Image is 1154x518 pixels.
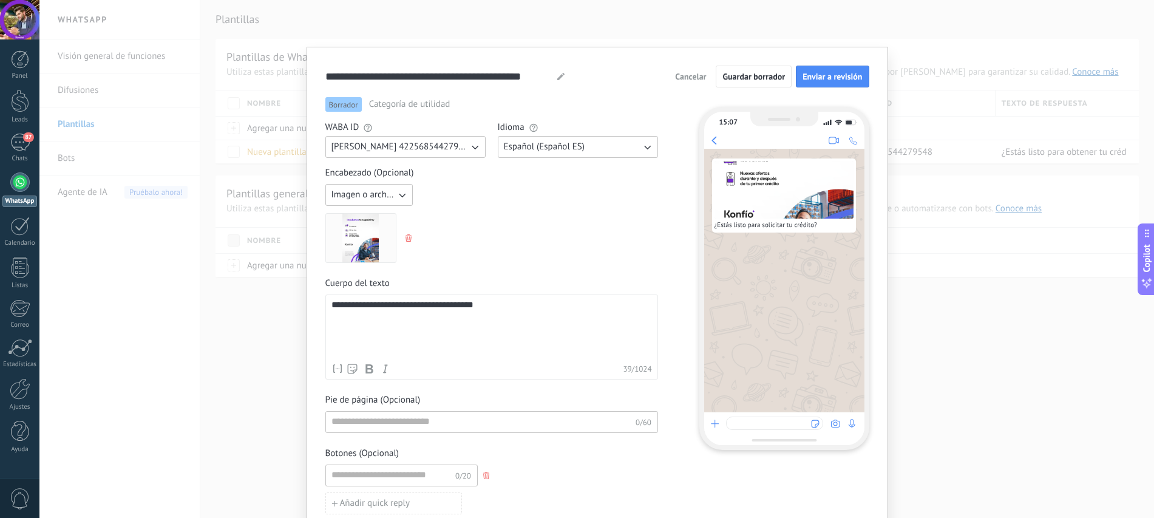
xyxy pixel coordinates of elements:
[716,66,792,87] button: Guardar borrador
[498,121,524,134] span: Idioma
[2,72,38,80] div: Panel
[2,155,38,163] div: Chats
[714,221,817,230] span: ¿Estás listo para solicitar tu crédito?
[636,417,651,428] span: 0/60
[325,136,486,158] button: [PERSON_NAME] 422568544279548
[2,116,38,124] div: Leads
[719,118,738,127] div: 15:07
[714,161,854,219] img: Preview
[331,189,396,201] span: Imagen o archivo
[722,72,785,81] span: Guardar borrador
[2,282,38,290] div: Listas
[1141,244,1153,272] span: Copilot
[325,97,362,112] span: Borrador
[623,364,651,373] span: 39 / 1024
[2,196,37,207] div: WhatsApp
[325,278,390,290] span: Cuerpo del texto
[325,121,359,134] span: WABA ID
[2,361,38,369] div: Estadísticas
[340,499,410,508] span: Añadir quick reply
[331,141,469,153] span: [PERSON_NAME] 422568544279548
[325,448,399,460] span: Botones (Opcional)
[325,394,421,406] span: Pie de página (Opcional)
[2,446,38,454] div: Ayuda
[455,471,471,481] span: 0/20
[325,492,462,514] button: Añadir quick reply
[2,239,38,247] div: Calendario
[325,167,414,179] span: Encabezado (Opcional)
[675,72,706,81] span: Cancelar
[803,72,862,81] span: Enviar a revisión
[23,132,33,142] span: 87
[342,214,379,262] img: Preview
[498,136,658,158] button: Español (Español ES)
[325,184,413,206] button: Imagen o archivo
[2,403,38,411] div: Ajustes
[670,67,711,86] button: Cancelar
[504,141,585,153] span: Español (Español ES)
[369,98,450,111] span: Categoría de utilidad
[796,66,869,87] button: Enviar a revisión
[2,321,38,329] div: Correo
